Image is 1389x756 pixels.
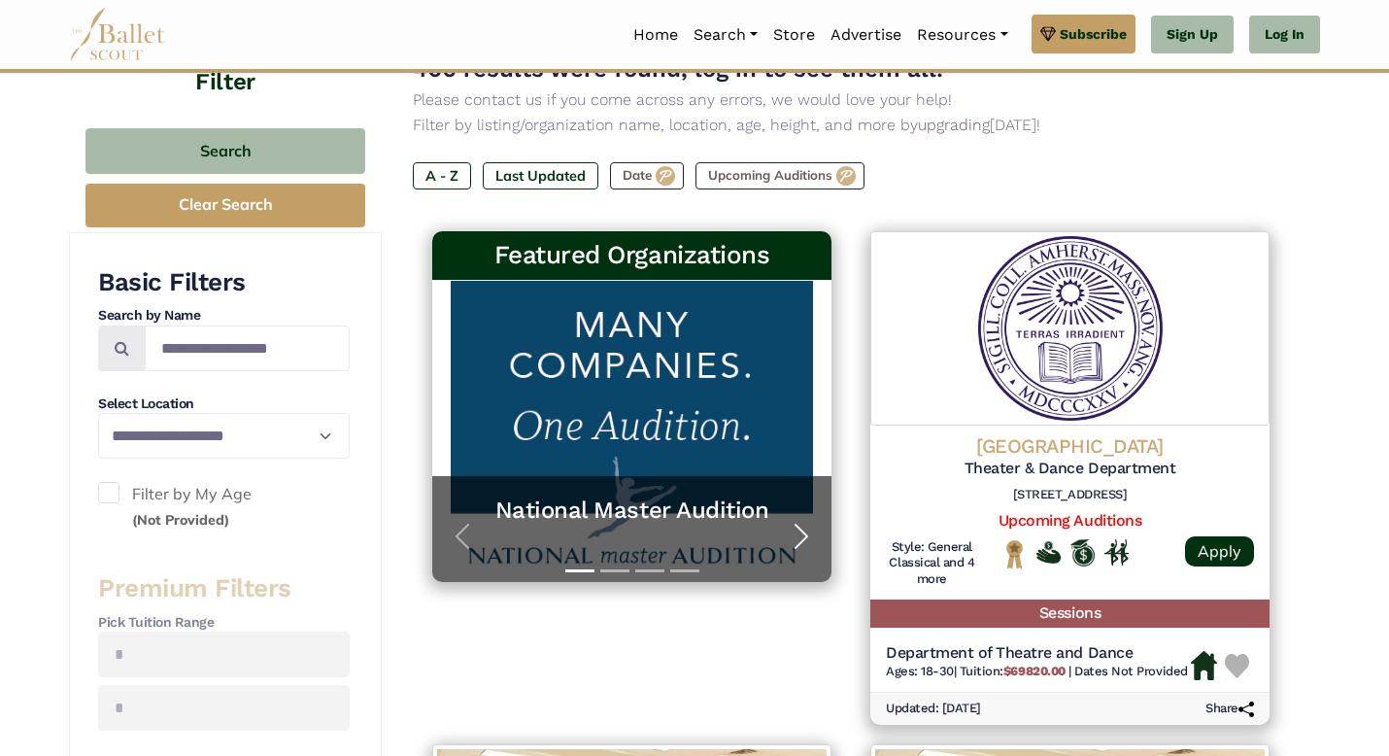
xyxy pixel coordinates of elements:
h5: Department of Theatre and Dance [886,643,1188,664]
h4: Select Location [98,395,350,414]
a: Upcoming Auditions [999,511,1141,530]
button: Slide 1 [565,560,594,582]
img: gem.svg [1040,23,1056,45]
a: Subscribe [1032,15,1135,53]
h4: Search by Name [98,306,350,326]
img: In Person [1104,539,1129,565]
h5: Sessions [870,600,1270,628]
h6: | | [886,664,1188,680]
button: Clear Search [85,184,365,227]
button: Slide 2 [600,560,629,582]
button: Slide 3 [635,560,664,582]
img: Offers Scholarship [1070,539,1095,567]
h6: Updated: [DATE] [886,701,981,717]
button: Slide 4 [670,560,699,582]
p: Please contact us if you come across any errors, we would love your help! [413,87,1289,113]
a: upgrading [918,116,990,134]
h3: Premium Filters [98,572,350,605]
a: Apply [1185,536,1254,567]
h6: Share [1205,701,1254,717]
label: Filter by My Age [98,482,350,532]
a: Log In [1249,16,1320,54]
input: Search by names... [145,326,350,371]
a: National Master Audition [452,496,812,526]
h4: [GEOGRAPHIC_DATA] [886,433,1254,459]
button: Search [85,128,365,174]
b: $69820.00 [1003,664,1066,678]
img: Offers Financial Aid [1036,541,1061,563]
h3: Featured Organizations [448,239,816,272]
h6: Style: General Classical and 4 more [886,539,978,589]
a: Search [686,15,765,55]
a: Resources [909,15,1015,55]
h3: Basic Filters [98,266,350,299]
img: Logo [870,231,1270,426]
label: Date [610,162,684,189]
small: (Not Provided) [132,511,229,529]
a: Sign Up [1151,16,1234,54]
img: National [1002,539,1027,569]
span: Tuition: [960,664,1068,678]
span: Ages: 18-30 [886,664,954,678]
span: Dates Not Provided [1074,664,1187,678]
span: Subscribe [1060,23,1127,45]
label: Last Updated [483,162,598,189]
p: Filter by listing/organization name, location, age, height, and more by [DATE]! [413,113,1289,138]
h6: [STREET_ADDRESS] [886,487,1254,503]
img: Housing Available [1191,651,1217,680]
a: Store [765,15,823,55]
label: Upcoming Auditions [695,162,864,189]
h4: Pick Tuition Range [98,613,350,633]
a: Home [626,15,686,55]
h5: Theater & Dance Department [886,459,1254,479]
img: Heart [1225,654,1249,678]
a: Advertise [823,15,909,55]
label: A - Z [413,162,471,189]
